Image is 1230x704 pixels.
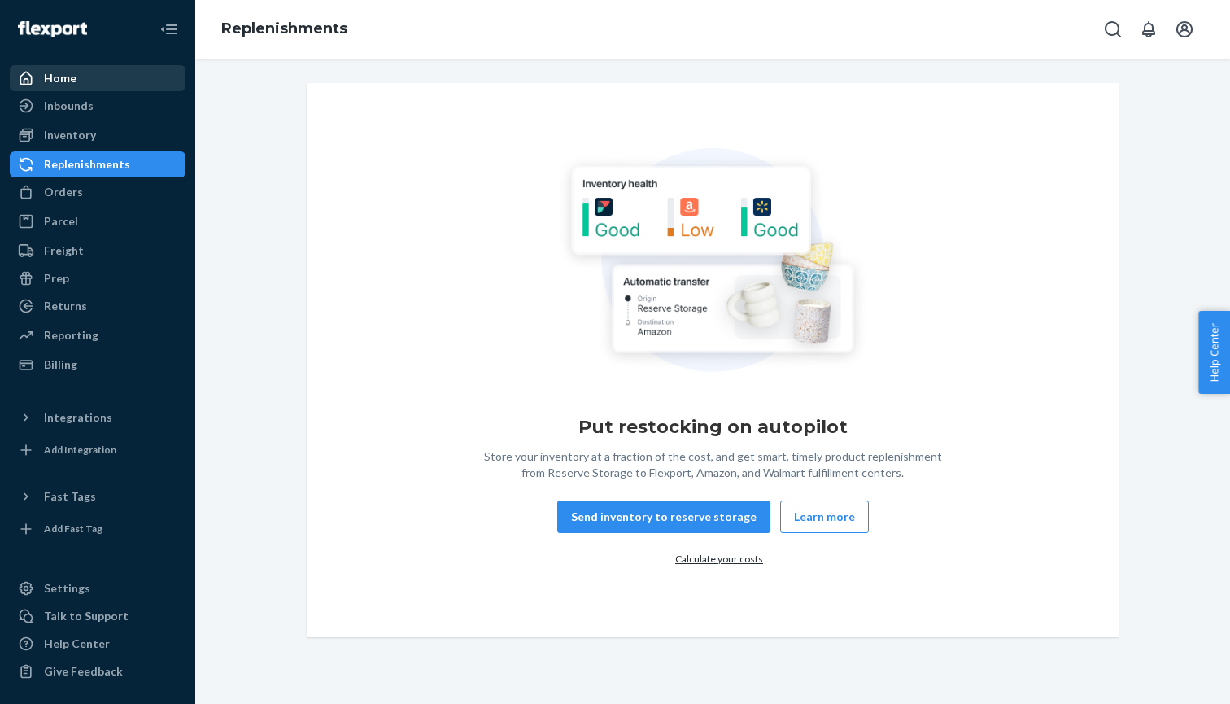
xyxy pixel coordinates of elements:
a: Calculate your costs [675,553,763,565]
a: Inbounds [10,93,185,119]
a: Replenishments [10,151,185,177]
a: Add Fast Tag [10,516,185,542]
img: Flexport logo [18,21,87,37]
button: Open notifications [1132,13,1165,46]
h1: Put restocking on autopilot [578,414,848,440]
button: Give Feedback [10,658,185,684]
img: Empty list [556,148,870,378]
button: Fast Tags [10,483,185,509]
ol: breadcrumbs [208,6,360,53]
div: Returns [44,298,87,314]
button: Integrations [10,404,185,431]
button: Learn more [780,501,869,533]
div: Inventory [44,127,96,143]
a: Settings [10,575,185,601]
div: Orders [44,184,83,200]
div: Add Fast Tag [44,522,102,536]
div: Freight [44,243,84,259]
div: Store your inventory at a fraction of the cost, and get smart, timely product replenishment from ... [477,448,949,481]
a: Talk to Support [10,603,185,629]
a: Home [10,65,185,91]
a: Billing [10,352,185,378]
a: Add Integration [10,437,185,463]
a: Prep [10,265,185,291]
a: Freight [10,238,185,264]
div: Help Center [44,636,110,652]
a: Orders [10,179,185,205]
button: Open Search Box [1097,13,1129,46]
a: Returns [10,293,185,319]
div: Reporting [44,327,98,343]
button: Send inventory to reserve storage [557,501,770,533]
div: Replenishments [44,156,130,173]
button: Close Navigation [153,13,185,46]
div: Integrations [44,409,112,426]
button: Open account menu [1168,13,1201,46]
div: Billing [44,356,77,373]
div: Prep [44,270,69,286]
a: Parcel [10,208,185,234]
a: Reporting [10,322,185,348]
div: Settings [44,580,90,597]
a: Help Center [10,631,185,657]
div: Fast Tags [44,488,96,505]
div: Parcel [44,213,78,230]
div: Talk to Support [44,608,129,624]
div: Home [44,70,76,86]
div: Inbounds [44,98,94,114]
a: Inventory [10,122,185,148]
button: Help Center [1198,311,1230,394]
div: Add Integration [44,443,116,457]
div: Give Feedback [44,663,123,680]
a: Replenishments [221,20,347,37]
